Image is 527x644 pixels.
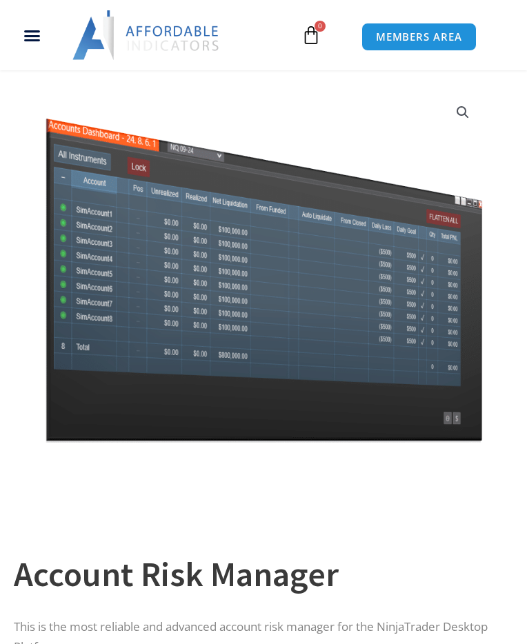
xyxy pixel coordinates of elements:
span: MEMBERS AREA [376,32,462,42]
a: MEMBERS AREA [361,23,477,51]
h1: Account Risk Manager [14,550,499,598]
img: LogoAI | Affordable Indicators – NinjaTrader [72,10,221,60]
a: 0 [281,15,341,55]
img: Screenshot 2024-08-26 15462845454 [42,90,486,443]
div: Menu Toggle [6,22,58,48]
a: View full-screen image gallery [450,100,475,125]
span: 0 [315,21,326,32]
